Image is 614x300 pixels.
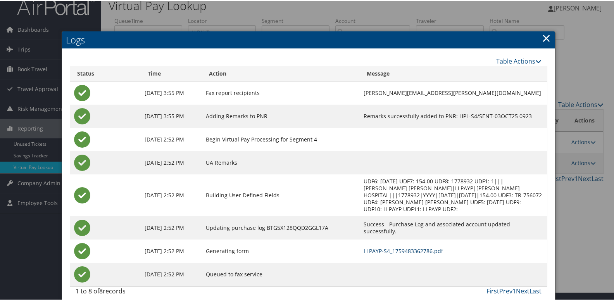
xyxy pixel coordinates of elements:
[360,104,547,127] td: Remarks successfully added to PNR: HPL-S4/SENT-03OCT25 0923
[99,286,103,295] span: 8
[512,286,516,295] a: 1
[202,150,359,174] td: UA Remarks
[542,29,551,45] a: Close
[364,247,443,254] a: LLPAYP-S4_1759483362786.pdf
[360,174,547,216] td: UDF6: [DATE] UDF7: 154.00 UDF8: 1778932 UDF1: 1|||[PERSON_NAME] [PERSON_NAME]|LLPAYP|[PERSON_NAME...
[360,216,547,239] td: Success - Purchase Log and associated account updated successfully.
[516,286,529,295] a: Next
[141,104,202,127] td: [DATE] 3:55 PM
[202,174,359,216] td: Building User Defined Fields
[202,66,359,81] th: Action: activate to sort column ascending
[202,239,359,262] td: Generating form
[202,262,359,285] td: Queued to fax service
[360,81,547,104] td: [PERSON_NAME][EMAIL_ADDRESS][PERSON_NAME][DOMAIN_NAME]
[141,174,202,216] td: [DATE] 2:52 PM
[141,239,202,262] td: [DATE] 2:52 PM
[141,262,202,285] td: [DATE] 2:52 PM
[360,66,547,81] th: Message: activate to sort column ascending
[141,127,202,150] td: [DATE] 2:52 PM
[202,127,359,150] td: Begin Virtual Pay Processing for Segment 4
[486,286,499,295] a: First
[202,104,359,127] td: Adding Remarks to PNR
[202,216,359,239] td: Updating purchase log BTG5X128QQD2GGL17A
[499,286,512,295] a: Prev
[76,286,183,299] div: 1 to 8 of records
[70,66,140,81] th: Status: activate to sort column ascending
[141,81,202,104] td: [DATE] 3:55 PM
[141,150,202,174] td: [DATE] 2:52 PM
[141,66,202,81] th: Time: activate to sort column ascending
[141,216,202,239] td: [DATE] 2:52 PM
[496,56,542,65] a: Table Actions
[529,286,542,295] a: Last
[202,81,359,104] td: Fax report recipients
[62,31,555,48] h2: Logs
